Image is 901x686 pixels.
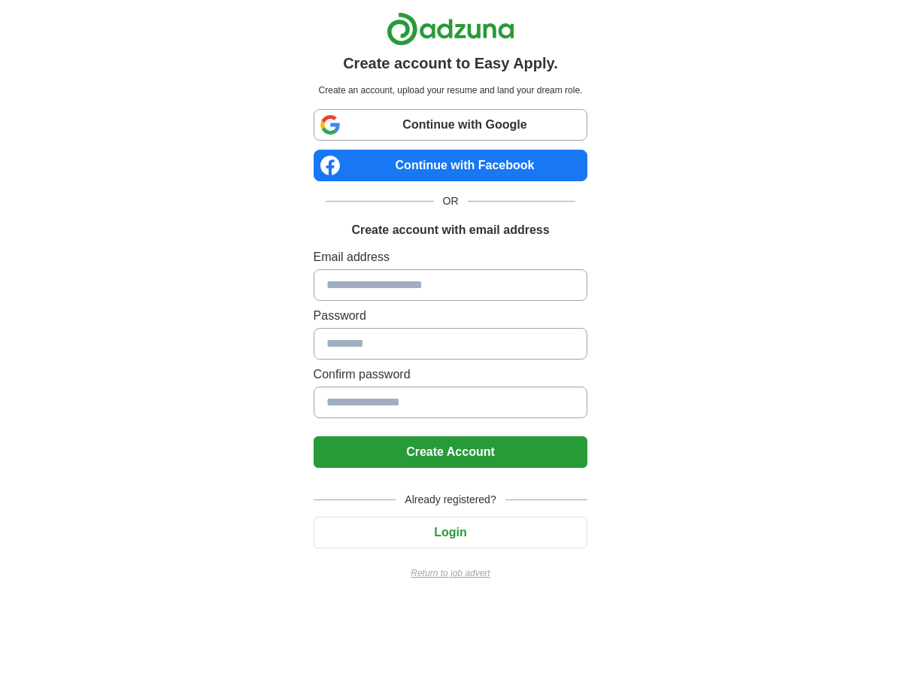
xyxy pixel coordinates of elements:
span: Already registered? [396,492,505,508]
img: Adzuna logo [387,12,514,46]
h1: Create account to Easy Apply. [343,52,558,74]
label: Email address [314,248,588,266]
a: Return to job advert [314,566,588,580]
span: OR [434,193,468,209]
p: Create an account, upload your resume and land your dream role. [317,83,585,97]
label: Password [314,307,588,325]
a: Continue with Google [314,109,588,141]
a: Continue with Facebook [314,150,588,181]
h1: Create account with email address [351,221,549,239]
button: Create Account [314,436,588,468]
a: Login [314,526,588,539]
label: Confirm password [314,366,588,384]
button: Login [314,517,588,548]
